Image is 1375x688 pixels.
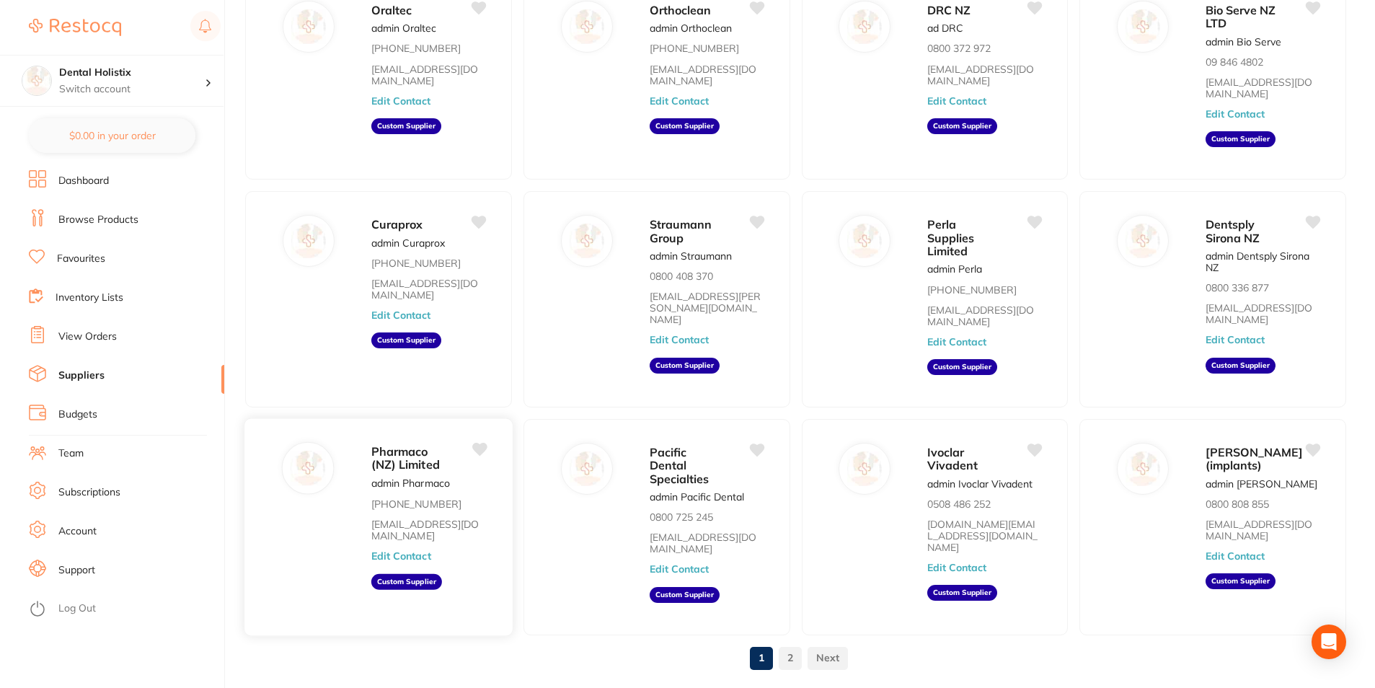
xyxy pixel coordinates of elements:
a: [DOMAIN_NAME][EMAIL_ADDRESS][DOMAIN_NAME] [927,519,1041,553]
button: Edit Contact [650,95,709,107]
aside: Custom Supplier [650,118,720,134]
span: Orthoclean [650,3,711,17]
a: Subscriptions [58,485,120,500]
aside: Custom Supplier [927,359,997,375]
img: Dentsply Sirona NZ [1126,224,1160,258]
p: admin Pacific Dental [650,491,744,503]
span: Pacific Dental Specialties [650,445,709,486]
a: Team [58,446,84,461]
button: Log Out [29,598,220,621]
aside: Custom Supplier [927,585,997,601]
p: ad DRC [927,22,963,34]
span: Oraltec [371,3,412,17]
img: Curaprox [291,224,326,258]
button: Edit Contact [371,95,430,107]
span: Pharmaco (NZ) Limited [371,444,440,472]
p: 0800 372 972 [927,43,991,54]
aside: Custom Supplier [650,358,720,374]
span: DRC NZ [927,3,971,17]
button: Edit Contact [927,95,986,107]
p: 0800 336 877 [1206,282,1269,294]
p: admin Pharmaco [371,477,450,489]
a: Account [58,524,97,539]
aside: Custom Supplier [371,332,441,348]
p: 0800 725 245 [650,511,713,523]
span: [PERSON_NAME] (implants) [1206,445,1303,472]
button: Edit Contact [1206,550,1265,562]
p: Switch account [59,82,205,97]
p: [PHONE_NUMBER] [650,43,739,54]
a: [EMAIL_ADDRESS][PERSON_NAME][DOMAIN_NAME] [650,291,764,325]
a: Support [58,563,95,578]
p: [PHONE_NUMBER] [371,257,461,269]
span: Curaprox [371,217,423,231]
div: Open Intercom Messenger [1312,625,1346,659]
a: Favourites [57,252,105,266]
button: $0.00 in your order [29,118,195,153]
p: admin Dentsply Sirona NZ [1206,250,1319,273]
aside: Custom Supplier [371,574,442,590]
button: Edit Contact [927,562,986,573]
p: admin Curaprox [371,237,445,249]
button: Edit Contact [371,550,431,562]
p: admin Bio Serve [1206,36,1281,48]
a: [EMAIL_ADDRESS][DOMAIN_NAME] [371,519,486,542]
button: Edit Contact [927,336,986,348]
a: Budgets [58,407,97,422]
a: [EMAIL_ADDRESS][DOMAIN_NAME] [650,63,764,87]
img: Pharmaco (NZ) Limited [291,451,325,485]
img: Bio Serve NZ LTD [1126,9,1160,44]
p: 0508 486 252 [927,498,991,510]
aside: Custom Supplier [1206,131,1275,147]
a: View Orders [58,330,117,344]
button: Edit Contact [1206,108,1265,120]
p: admin [PERSON_NAME] [1206,478,1317,490]
a: Log Out [58,601,96,616]
a: Dashboard [58,174,109,188]
a: [EMAIL_ADDRESS][DOMAIN_NAME] [927,304,1041,327]
img: Ivoclar Vivadent [848,451,883,486]
img: Oraltec [291,9,326,44]
img: Orthoclean [570,9,604,44]
span: Dentsply Sirona NZ [1206,217,1260,244]
p: admin Perla [927,263,982,275]
button: Edit Contact [650,563,709,575]
a: [EMAIL_ADDRESS][DOMAIN_NAME] [1206,519,1319,542]
p: [PHONE_NUMBER] [927,284,1017,296]
aside: Custom Supplier [927,118,997,134]
img: DRC NZ [848,9,883,44]
a: [EMAIL_ADDRESS][DOMAIN_NAME] [371,278,485,301]
a: Suppliers [58,369,105,383]
button: Edit Contact [1206,334,1265,345]
span: Perla Supplies Limited [927,217,974,258]
img: Henry Schein Halas (implants) [1126,451,1160,486]
a: [EMAIL_ADDRESS][DOMAIN_NAME] [1206,302,1319,325]
img: Dental Holistix [22,66,51,95]
aside: Custom Supplier [650,587,720,603]
a: 2 [779,643,802,672]
p: admin Straumann [650,250,732,262]
img: Perla Supplies Limited [848,224,883,258]
img: Pacific Dental Specialties [570,451,604,486]
a: Browse Products [58,213,138,227]
button: Edit Contact [371,309,430,321]
p: 0800 808 855 [1206,498,1269,510]
img: Straumann Group [570,224,604,258]
p: [PHONE_NUMBER] [371,498,461,509]
h4: Dental Holistix [59,66,205,80]
a: Inventory Lists [56,291,123,305]
img: Restocq Logo [29,19,121,36]
button: Edit Contact [650,334,709,345]
a: Restocq Logo [29,11,121,44]
p: admin Ivoclar Vivadent [927,478,1033,490]
a: [EMAIL_ADDRESS][DOMAIN_NAME] [650,532,764,555]
p: admin Orthoclean [650,22,732,34]
a: 1 [750,643,773,672]
p: 09 846 4802 [1206,56,1263,68]
p: 0800 408 370 [650,270,713,282]
a: [EMAIL_ADDRESS][DOMAIN_NAME] [371,63,485,87]
a: [EMAIL_ADDRESS][DOMAIN_NAME] [927,63,1041,87]
span: Ivoclar Vivadent [927,445,978,472]
span: Bio Serve NZ LTD [1206,3,1275,30]
aside: Custom Supplier [1206,573,1275,589]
